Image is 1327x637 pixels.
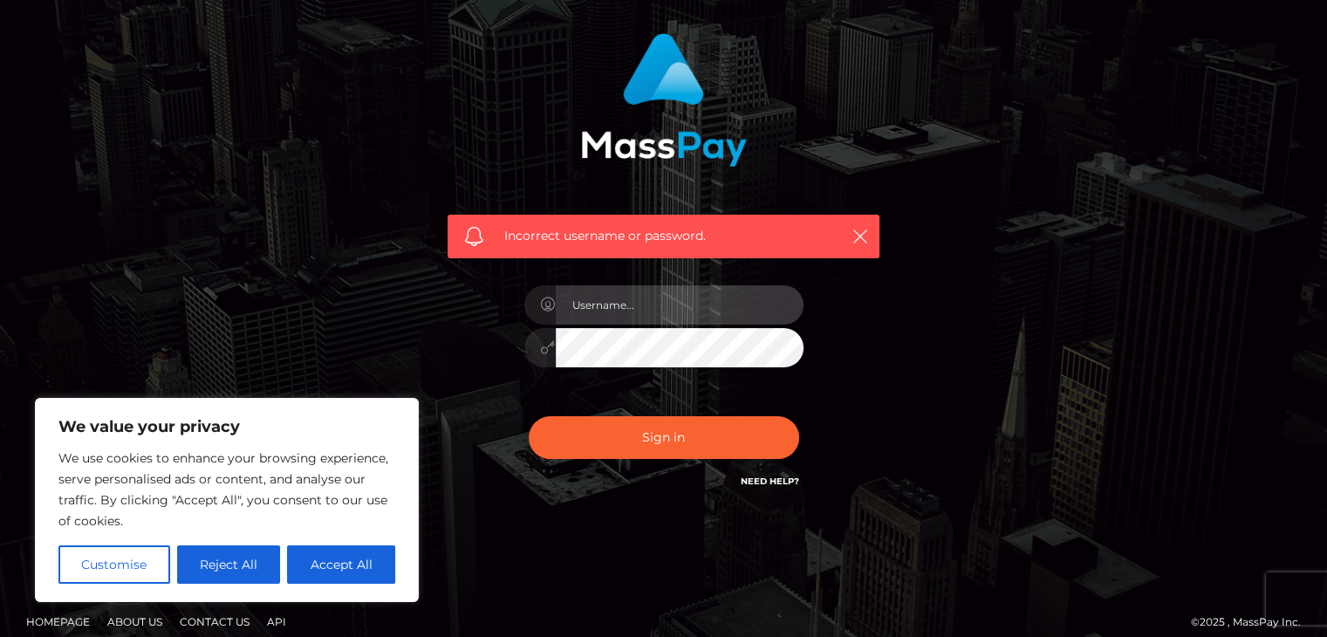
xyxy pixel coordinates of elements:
a: About Us [100,608,169,635]
button: Reject All [177,545,281,584]
p: We use cookies to enhance your browsing experience, serve personalised ads or content, and analys... [58,448,395,531]
input: Username... [556,285,804,325]
p: We value your privacy [58,416,395,437]
a: Need Help? [741,476,799,487]
a: Homepage [19,608,97,635]
a: API [260,608,293,635]
button: Accept All [287,545,395,584]
button: Customise [58,545,170,584]
div: We value your privacy [35,398,419,602]
span: Incorrect username or password. [504,227,823,245]
button: Sign in [529,416,799,459]
img: MassPay Login [581,33,747,167]
div: © 2025 , MassPay Inc. [1191,613,1314,632]
a: Contact Us [173,608,257,635]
